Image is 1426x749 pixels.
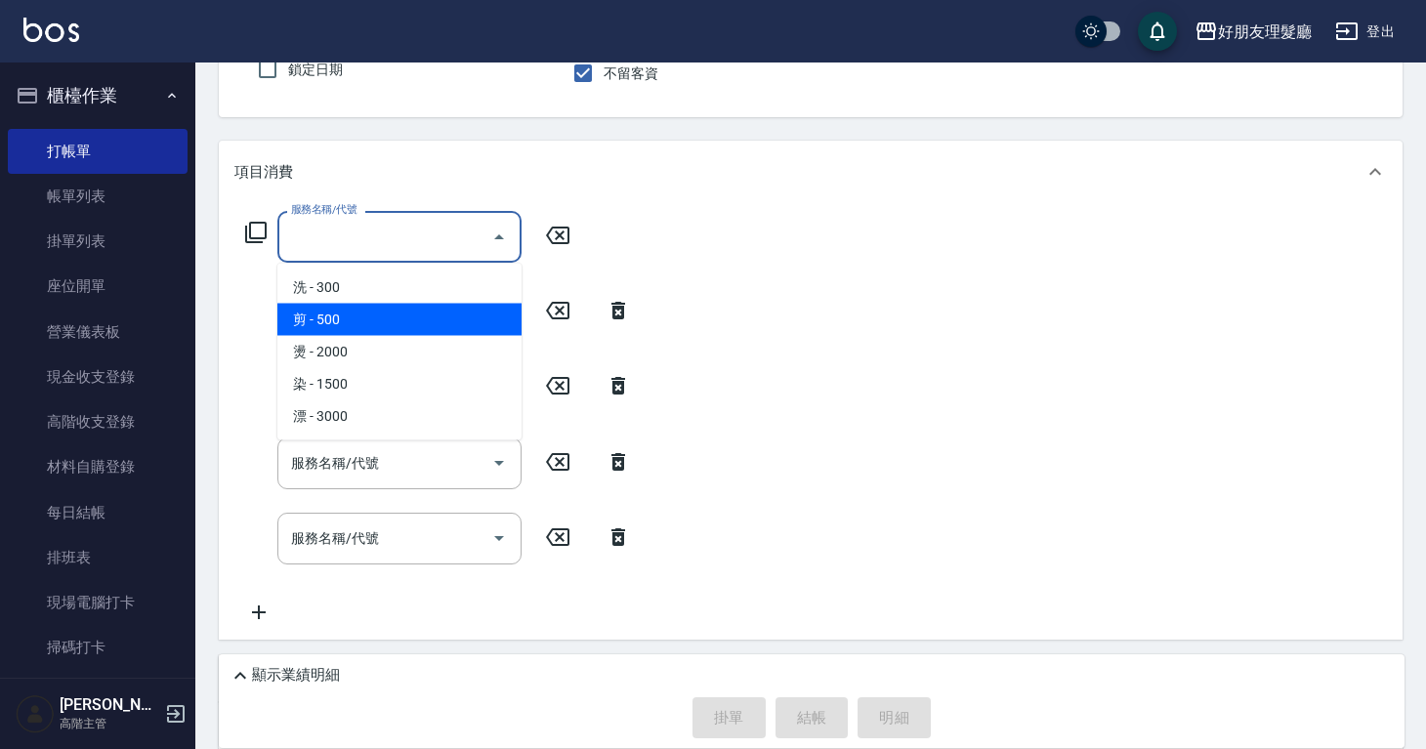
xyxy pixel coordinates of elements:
button: 好朋友理髮廳 [1187,12,1320,52]
p: 高階主管 [60,715,159,732]
span: 剪 - 500 [277,304,522,336]
a: 打帳單 [8,129,188,174]
a: 現場電腦打卡 [8,580,188,625]
button: Open [483,447,515,479]
span: 洗 - 300 [277,271,522,304]
a: 座位開單 [8,264,188,309]
a: 排班表 [8,535,188,580]
span: 燙 - 2000 [277,336,522,368]
a: 每日結帳 [8,490,188,535]
h5: [PERSON_NAME] [60,695,159,715]
p: 顯示業績明細 [252,665,340,686]
span: 染 - 1500 [277,368,522,400]
label: 服務名稱/代號 [291,202,356,217]
a: 營業儀表板 [8,310,188,354]
a: 現金收支登錄 [8,354,188,399]
p: 項目消費 [234,162,293,183]
button: Close [483,222,515,253]
button: Open [483,522,515,554]
a: 掃碼打卡 [8,625,188,670]
span: 鎖定日期 [288,60,343,80]
div: 好朋友理髮廳 [1218,20,1312,44]
span: 漂 - 3000 [277,400,522,433]
a: 帳單列表 [8,174,188,219]
a: 掛單列表 [8,219,188,264]
a: 高階收支登錄 [8,399,188,444]
img: Logo [23,18,79,42]
img: Person [16,694,55,733]
button: 櫃檯作業 [8,70,188,121]
span: 不留客資 [604,63,658,84]
button: save [1138,12,1177,51]
div: 項目消費 [219,141,1403,203]
a: 材料自購登錄 [8,444,188,489]
button: 登出 [1327,14,1403,50]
